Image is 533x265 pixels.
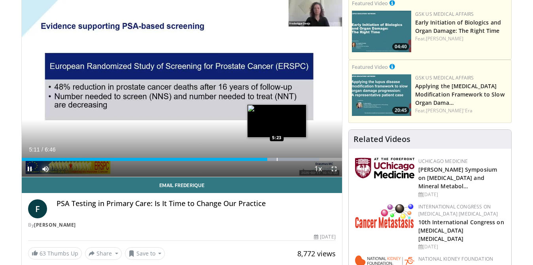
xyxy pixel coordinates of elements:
a: 04:40 [352,11,411,52]
span: 5:11 [29,146,40,153]
img: 9b11da17-84cb-43c8-bb1f-86317c752f50.png.150x105_q85_crop-smart_upscale.jpg [352,74,411,116]
button: Playback Rate [310,161,326,177]
div: Progress Bar [22,158,342,161]
a: [PERSON_NAME] [426,35,463,42]
div: By [28,221,336,229]
a: 63 Thumbs Up [28,247,82,259]
a: GSK US Medical Affairs [415,74,474,81]
a: Email Frederique [22,177,342,193]
button: Fullscreen [326,161,342,177]
a: Early Initiation of Biologics and Organ Damage: The Right Time [415,19,501,34]
span: 20:45 [392,107,409,114]
span: 8,772 views [297,249,336,258]
div: [DATE] [314,233,335,240]
img: 5f87bdfb-7fdf-48f0-85f3-b6bcda6427bf.jpg.150x105_q85_autocrop_double_scale_upscale_version-0.2.jpg [355,158,414,178]
a: GSK US Medical Affairs [415,11,474,17]
a: F [28,199,47,218]
span: 6:46 [45,146,55,153]
button: Pause [22,161,38,177]
a: UChicago Medicine [418,158,468,165]
a: [PERSON_NAME]'Era [426,107,473,114]
a: 10th International Congress on [MEDICAL_DATA] [MEDICAL_DATA] [418,218,504,242]
a: [PERSON_NAME] Symposium on [MEDICAL_DATA] and Mineral Metabol… [418,166,497,190]
h4: PSA Testing in Primary Care: Is It Time to Change Our Practice [57,199,336,208]
a: Applying the [MEDICAL_DATA] Modification Framework to Slow Organ Dama… [415,82,505,106]
div: [DATE] [418,243,505,250]
div: Feat. [415,35,508,42]
a: [PERSON_NAME] [34,221,76,228]
small: Featured Video [352,63,388,70]
button: Mute [38,161,53,177]
a: 20:45 [352,74,411,116]
a: International Congress on [MEDICAL_DATA] [MEDICAL_DATA] [418,203,498,217]
img: 6ff8bc22-9509-4454-a4f8-ac79dd3b8976.png.150x105_q85_autocrop_double_scale_upscale_version-0.2.png [355,203,414,228]
a: National Kidney Foundation [418,256,493,262]
span: / [42,146,43,153]
div: [DATE] [418,191,505,198]
span: 63 [40,250,46,257]
img: image.jpeg [247,104,306,138]
img: b4d418dc-94e0-46e0-a7ce-92c3a6187fbe.png.150x105_q85_crop-smart_upscale.jpg [352,11,411,52]
button: Share [85,247,122,260]
span: 04:40 [392,43,409,50]
h4: Related Videos [353,134,410,144]
div: Feat. [415,107,508,114]
button: Save to [125,247,165,260]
